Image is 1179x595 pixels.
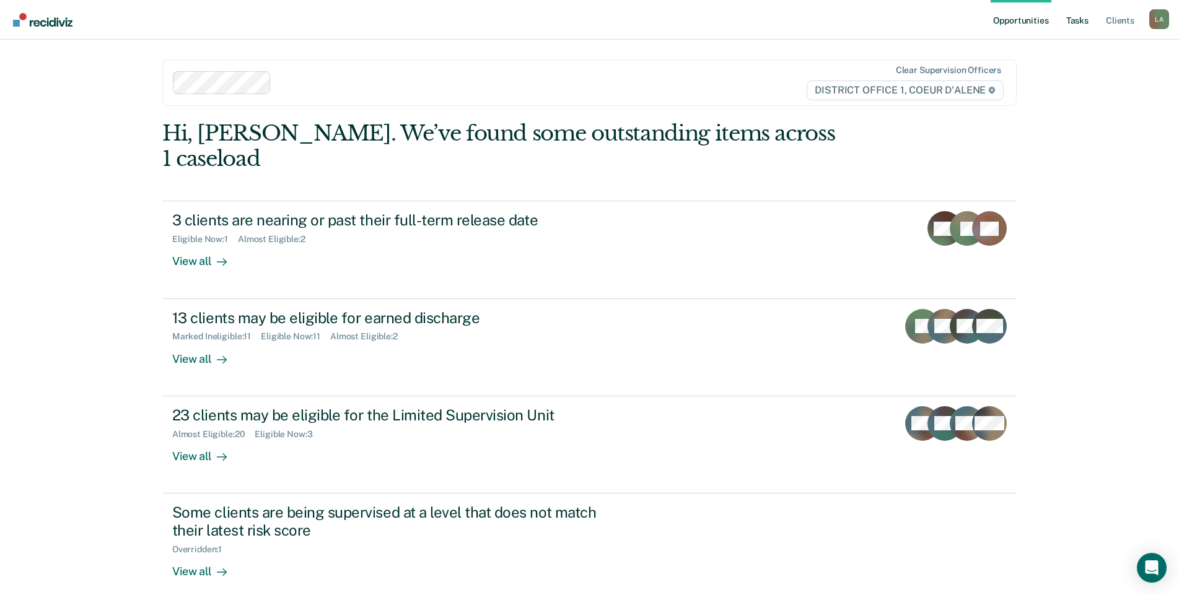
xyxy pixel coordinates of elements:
[172,309,607,327] div: 13 clients may be eligible for earned discharge
[172,544,232,555] div: Overridden : 1
[172,342,242,366] div: View all
[172,439,242,463] div: View all
[896,65,1001,76] div: Clear supervision officers
[172,234,238,245] div: Eligible Now : 1
[162,201,1017,298] a: 3 clients are nearing or past their full-term release dateEligible Now:1Almost Eligible:2View all
[172,503,607,539] div: Some clients are being supervised at a level that does not match their latest risk score
[1149,9,1169,29] button: Profile dropdown button
[162,299,1017,396] a: 13 clients may be eligible for earned dischargeMarked Ineligible:11Eligible Now:11Almost Eligible...
[1137,553,1167,583] div: Open Intercom Messenger
[1149,9,1169,29] div: L A
[238,234,315,245] div: Almost Eligible : 2
[162,396,1017,493] a: 23 clients may be eligible for the Limited Supervision UnitAlmost Eligible:20Eligible Now:3View all
[172,406,607,424] div: 23 clients may be eligible for the Limited Supervision Unit
[172,211,607,229] div: 3 clients are nearing or past their full-term release date
[172,331,261,342] div: Marked Ineligible : 11
[807,80,1004,100] span: DISTRICT OFFICE 1, COEUR D'ALENE
[172,245,242,269] div: View all
[162,121,846,172] div: Hi, [PERSON_NAME]. We’ve found some outstanding items across 1 caseload
[261,331,330,342] div: Eligible Now : 11
[330,331,408,342] div: Almost Eligible : 2
[13,13,72,27] img: Recidiviz
[172,554,242,578] div: View all
[255,429,322,440] div: Eligible Now : 3
[172,429,255,440] div: Almost Eligible : 20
